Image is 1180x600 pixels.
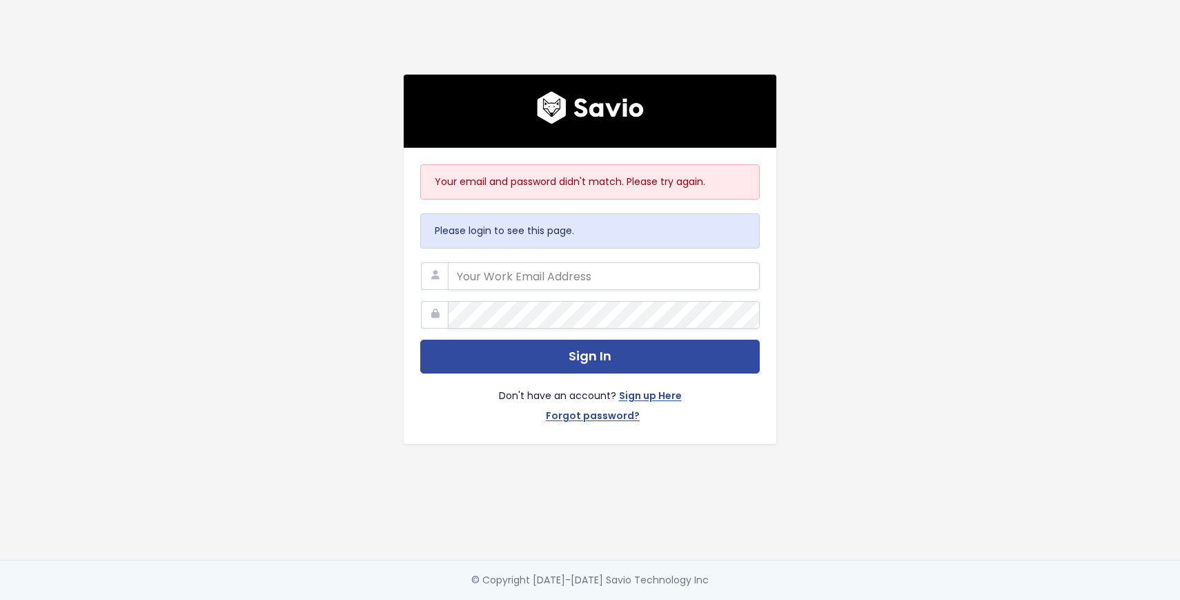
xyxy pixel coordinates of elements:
[546,407,640,427] a: Forgot password?
[420,374,760,427] div: Don't have an account?
[448,262,760,290] input: Your Work Email Address
[537,91,644,124] img: logo600x187.a314fd40982d.png
[435,173,745,191] p: Your email and password didn't match. Please try again.
[471,572,709,589] div: © Copyright [DATE]-[DATE] Savio Technology Inc
[420,340,760,374] button: Sign In
[619,387,682,407] a: Sign up Here
[435,222,745,240] p: Please login to see this page.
